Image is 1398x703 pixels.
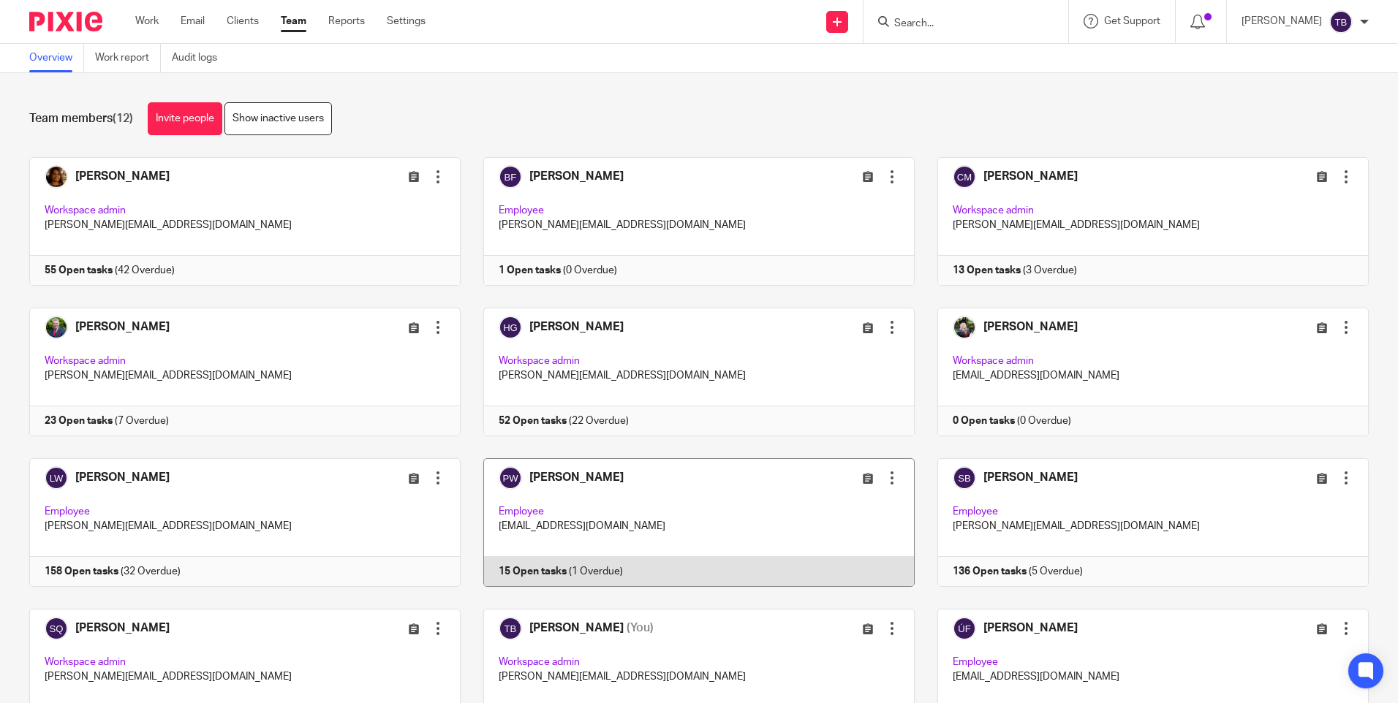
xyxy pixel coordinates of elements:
span: (12) [113,113,133,124]
a: Work report [95,44,161,72]
input: Search [893,18,1024,31]
a: Work [135,14,159,28]
a: Audit logs [172,44,228,72]
p: [PERSON_NAME] [1242,14,1322,28]
img: Pixie [29,12,102,31]
a: Reports [328,14,365,28]
a: Invite people [148,102,222,135]
a: Email [181,14,205,28]
a: Settings [387,14,426,28]
h1: Team members [29,111,133,126]
a: Clients [227,14,259,28]
a: Overview [29,44,84,72]
a: Team [281,14,306,28]
a: Show inactive users [224,102,332,135]
span: Get Support [1104,16,1160,26]
img: svg%3E [1329,10,1353,34]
